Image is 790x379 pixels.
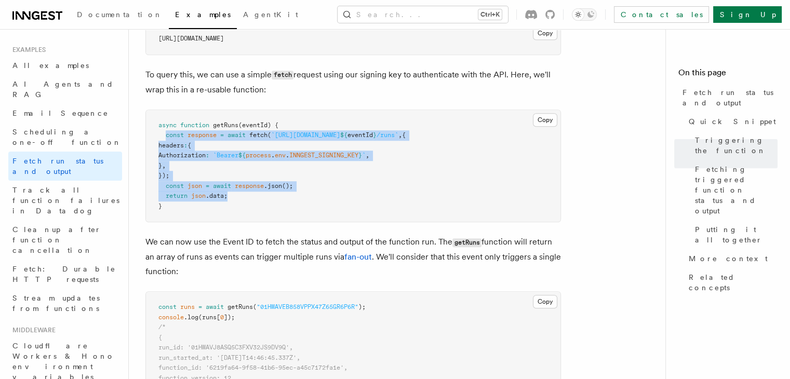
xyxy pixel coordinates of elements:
[8,289,122,318] a: Stream updates from functions
[145,235,561,279] p: We can now use the Event ID to fetch the status and output of the function run. The function will...
[12,157,103,175] span: Fetch run status and output
[162,162,166,169] span: ,
[237,3,304,28] a: AgentKit
[272,71,293,79] code: fetch
[158,162,162,169] span: }
[8,220,122,260] a: Cleanup after function cancellation
[158,364,347,371] span: function_id: '6219fa64-9f58-41b6-95ec-a45c7172fa1e',
[198,314,220,321] span: (runs[
[180,121,209,129] span: function
[158,354,300,361] span: run_started_at: '[DATE]T14:46:45.337Z',
[243,10,298,19] span: AgentKit
[8,123,122,152] a: Scheduling a one-off function
[691,131,778,160] a: Triggering the function
[689,272,778,293] span: Related concepts
[572,8,597,21] button: Toggle dark mode
[264,182,282,189] span: .json
[213,152,238,159] span: `Bearer
[12,61,89,70] span: All examples
[235,182,264,189] span: response
[358,152,362,159] span: }
[145,67,561,97] p: To query this, we can use a simple request using our signing key to authenticate with the API. He...
[8,56,122,75] a: All examples
[12,186,119,215] span: Track all function failures in Datadog
[158,202,162,210] span: }
[246,152,271,159] span: process
[253,303,257,310] span: (
[8,260,122,289] a: Fetch: Durable HTTP requests
[689,253,768,264] span: More context
[685,249,778,268] a: More context
[198,303,202,310] span: =
[12,128,122,146] span: Scheduling a one-off function
[533,26,557,40] button: Copy
[682,87,778,108] span: Fetch run status and output
[206,303,224,310] span: await
[12,265,116,283] span: Fetch: Durable HTTP requests
[158,121,177,129] span: async
[347,131,373,139] span: eventId
[158,314,184,321] span: console
[188,182,202,189] span: json
[77,10,163,19] span: Documentation
[220,131,224,139] span: =
[8,326,56,334] span: Middleware
[377,131,398,139] span: /runs`
[689,116,776,127] span: Quick Snippet
[158,344,293,351] span: run_id: '01HWAVJ8ASQ5C3FXV32JS9DV9Q',
[12,80,114,99] span: AI Agents and RAG
[169,3,237,29] a: Examples
[158,152,206,159] span: Authorization
[282,182,293,189] span: ();
[373,131,377,139] span: }
[267,131,271,139] span: (
[289,152,358,159] span: INNGEST_SIGNING_KEY
[678,66,778,83] h4: On this page
[175,10,231,19] span: Examples
[166,182,184,189] span: const
[188,131,217,139] span: response
[224,314,235,321] span: ]);
[238,152,246,159] span: ${
[366,152,369,159] span: ,
[685,112,778,131] a: Quick Snippet
[191,192,206,199] span: json
[188,142,191,149] span: {
[8,152,122,181] a: Fetch run status and output
[166,192,188,199] span: return
[678,83,778,112] a: Fetch run status and output
[158,172,169,179] span: });
[271,131,340,139] span: `[URL][DOMAIN_NAME]
[12,109,109,117] span: Email Sequence
[691,220,778,249] a: Putting it all together
[8,104,122,123] a: Email Sequence
[184,142,188,149] span: :
[452,238,481,247] code: getRuns
[238,121,278,129] span: (eventId) {
[358,303,366,310] span: );
[12,225,101,254] span: Cleanup after function cancellation
[158,303,177,310] span: const
[206,182,209,189] span: =
[398,131,402,139] span: ,
[338,6,508,23] button: Search...Ctrl+K
[184,314,198,321] span: .log
[478,9,502,20] kbd: Ctrl+K
[685,268,778,297] a: Related concepts
[249,131,267,139] span: fetch
[227,303,253,310] span: getRuns
[8,75,122,104] a: AI Agents and RAG
[8,181,122,220] a: Track all function failures in Datadog
[713,6,782,23] a: Sign Up
[271,152,275,159] span: .
[533,295,557,308] button: Copy
[257,303,358,310] span: "01HWAVEB858VPPX47Z65GR6P6R"
[158,334,162,341] span: {
[275,152,286,159] span: env
[533,113,557,127] button: Copy
[206,192,227,199] span: .data;
[180,303,195,310] span: runs
[691,160,778,220] a: Fetching triggered function status and output
[158,35,224,42] span: [URL][DOMAIN_NAME]
[695,224,778,245] span: Putting it all together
